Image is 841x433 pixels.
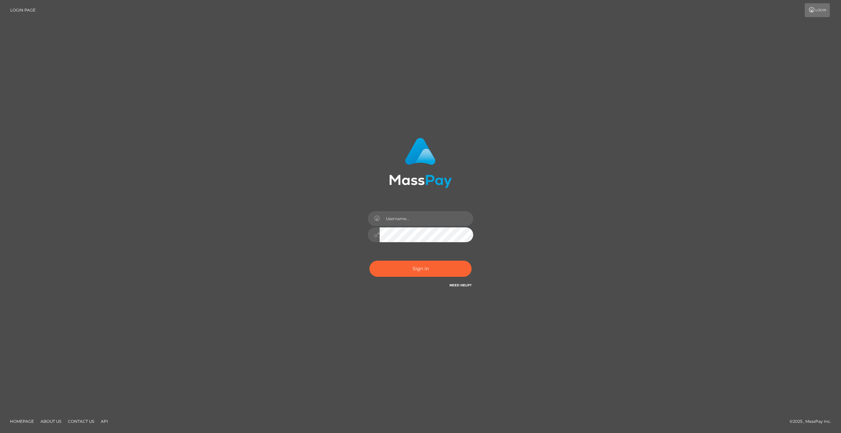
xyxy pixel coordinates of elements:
a: API [98,416,111,426]
a: Contact Us [65,416,97,426]
a: Login Page [10,3,36,17]
button: Sign in [369,261,472,277]
a: Need Help? [449,283,472,287]
img: MassPay Login [389,138,452,188]
a: About Us [38,416,64,426]
div: © 2025 , MassPay Inc. [790,418,836,425]
input: Username... [380,211,473,226]
a: Homepage [7,416,37,426]
a: Login [805,3,830,17]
